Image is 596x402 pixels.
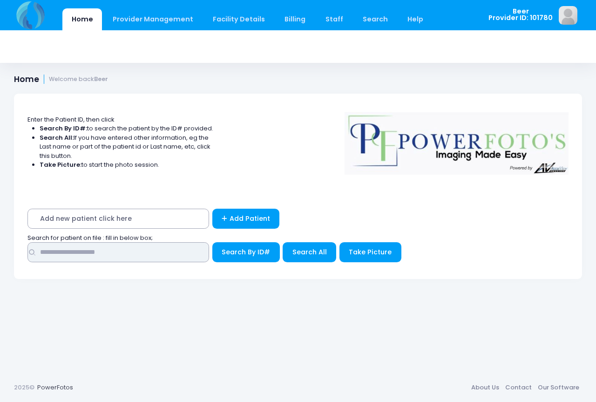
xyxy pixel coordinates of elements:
a: Staff [316,8,352,30]
span: Enter the Patient ID, then click [27,115,115,124]
strong: Beer [94,75,108,83]
a: Contact [502,379,535,396]
span: Add new patient click here [27,209,209,229]
span: Search for patient on file : fill in below box; [27,233,153,242]
li: to search the patient by the ID# provided. [40,124,214,133]
h1: Home [14,75,108,84]
button: Search All [283,242,336,262]
span: Beer Provider ID: 101780 [488,8,553,21]
img: image [559,6,577,25]
a: Add Patient [212,209,280,229]
strong: Search All: [40,133,74,142]
span: 2025© [14,383,34,392]
span: Search By ID# [222,247,270,257]
a: Search [353,8,397,30]
a: Billing [276,8,315,30]
span: Search All [292,247,327,257]
a: Home [62,8,102,30]
a: About Us [468,379,502,396]
li: If you have entered other information, eg the Last name or part of the patient id or Last name, e... [40,133,214,161]
small: Welcome back [49,76,108,83]
strong: Take Picture: [40,160,81,169]
li: to start the photo session. [40,160,214,170]
img: Logo [340,106,573,175]
a: Our Software [535,379,582,396]
a: Help [399,8,433,30]
span: Take Picture [349,247,392,257]
button: Search By ID# [212,242,280,262]
a: PowerFotos [37,383,73,392]
a: Facility Details [204,8,274,30]
button: Take Picture [339,242,401,262]
strong: Search By ID#: [40,124,87,133]
a: Provider Management [103,8,202,30]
